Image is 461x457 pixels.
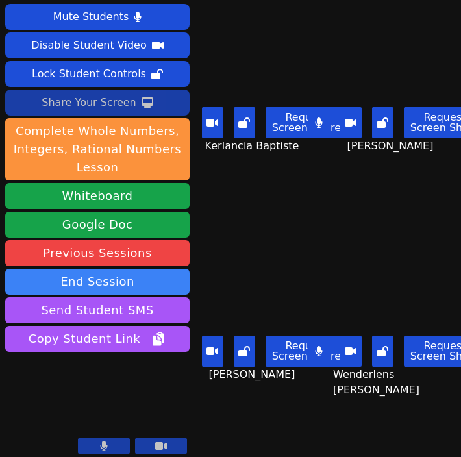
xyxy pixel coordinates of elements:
[42,92,136,113] div: Share Your Screen
[5,183,190,209] button: Whiteboard
[53,6,129,27] div: Mute Students
[347,138,437,154] span: [PERSON_NAME]
[5,61,190,87] button: Lock Student Controls
[32,64,146,84] div: Lock Student Controls
[5,297,190,323] button: Send Student SMS
[205,138,303,154] span: Kerlancia Baptiste
[266,107,347,138] button: Request Screen Share
[5,118,190,180] button: Complete Whole Numbers, Integers, Rational Numbers Lesson
[5,32,190,58] button: Disable Student Video
[5,212,190,238] a: Google Doc
[5,90,190,116] button: Share Your Screen
[5,4,190,30] button: Mute Students
[209,367,299,382] span: [PERSON_NAME]
[29,330,166,348] span: Copy Student Link
[31,35,146,56] div: Disable Student Video
[5,326,190,352] button: Copy Student Link
[333,367,451,398] span: Wenderlens [PERSON_NAME]
[5,269,190,295] button: End Session
[5,240,190,266] a: Previous Sessions
[266,336,347,367] button: Request Screen Share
